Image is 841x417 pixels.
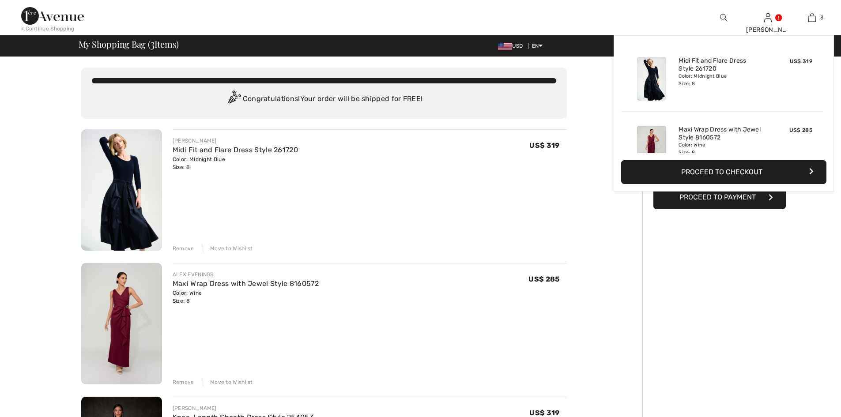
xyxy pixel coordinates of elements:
span: US$ 285 [528,275,559,283]
img: Congratulation2.svg [225,90,243,108]
span: USD [498,43,526,49]
div: [PERSON_NAME] [173,404,314,412]
div: [PERSON_NAME] [173,137,298,145]
div: Color: Wine Size: 8 [173,289,319,305]
span: EN [532,43,543,49]
img: 1ère Avenue [21,7,84,25]
button: Proceed to Checkout [621,160,826,184]
img: Midi Fit and Flare Dress Style 261720 [81,129,162,251]
div: Remove [173,378,194,386]
img: Midi Fit and Flare Dress Style 261720 [637,57,666,101]
div: Move to Wishlist [203,378,253,386]
div: Remove [173,244,194,252]
div: Color: Midnight Blue Size: 8 [173,155,298,171]
div: Move to Wishlist [203,244,253,252]
span: US$ 285 [789,127,812,133]
a: Maxi Wrap Dress with Jewel Style 8160572 [173,279,319,288]
img: My Bag [808,12,816,23]
span: Proceed to Payment [679,193,756,201]
span: US$ 319 [529,141,559,150]
div: Color: Wine Size: 8 [679,142,766,156]
div: [PERSON_NAME] [746,25,789,34]
div: < Continue Shopping [21,25,75,33]
span: 3 [820,14,823,22]
span: 3 [151,38,155,49]
span: My Shopping Bag ( Items) [79,40,179,49]
a: Midi Fit and Flare Dress Style 261720 [173,146,298,154]
a: 3 [790,12,833,23]
img: Maxi Wrap Dress with Jewel Style 8160572 [637,126,666,169]
img: My Info [764,12,772,23]
img: search the website [720,12,728,23]
span: US$ 319 [529,409,559,417]
span: US$ 319 [790,58,812,64]
div: Congratulations! Your order will be shipped for FREE! [92,90,556,108]
div: Color: Midnight Blue Size: 8 [679,73,766,87]
a: Sign In [764,13,772,22]
a: Maxi Wrap Dress with Jewel Style 8160572 [679,126,766,142]
div: ALEX EVENINGS [173,270,319,278]
img: Maxi Wrap Dress with Jewel Style 8160572 [81,263,162,384]
a: Midi Fit and Flare Dress Style 261720 [679,57,766,73]
img: US Dollar [498,43,512,50]
button: Proceed to Payment [653,185,786,209]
